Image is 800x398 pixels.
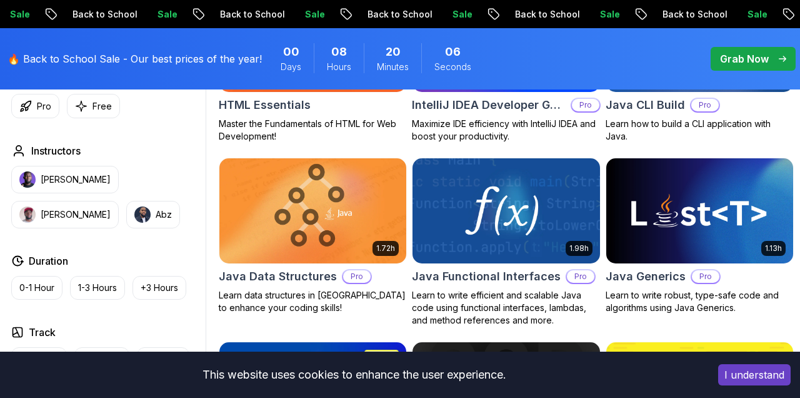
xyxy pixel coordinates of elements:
[569,243,589,253] p: 1.98h
[19,282,54,294] p: 0-1 Hour
[29,253,68,268] h2: Duration
[7,51,262,66] p: 🔥 Back to School Sale - Our best prices of the year!
[126,201,180,228] button: instructor imgAbz
[31,143,81,158] h2: Instructors
[219,118,407,143] p: Master the Fundamentals of HTML for Web Development!
[718,364,791,385] button: Accept cookies
[134,207,151,223] img: instructor img
[606,158,793,263] img: Java Generics card
[377,61,409,73] span: Minutes
[376,243,395,253] p: 1.72h
[491,8,531,21] p: Sale
[259,8,344,21] p: Back to School
[572,99,599,111] p: Pro
[219,96,311,114] h2: HTML Essentials
[11,166,119,193] button: instructor img[PERSON_NAME]
[37,100,51,113] p: Pro
[412,118,600,143] p: Maximize IDE efficiency with IntelliJ IDEA and boost your productivity.
[219,268,337,285] h2: Java Data Structures
[9,361,699,389] div: This website uses cookies to enhance the user experience.
[283,43,299,61] span: 0 Days
[701,8,786,21] p: Back to School
[132,276,186,300] button: +3 Hours
[141,282,178,294] p: +3 Hours
[765,243,782,253] p: 1.13h
[720,51,769,66] p: Grab Now
[49,8,89,21] p: Sale
[41,173,111,186] p: [PERSON_NAME]
[41,208,111,221] p: [PERSON_NAME]
[11,94,59,118] button: Pro
[281,61,301,73] span: Days
[137,347,189,371] button: Dev Ops
[29,325,56,340] h2: Track
[445,43,461,61] span: 6 Seconds
[156,208,172,221] p: Abz
[406,8,491,21] p: Back to School
[344,8,384,21] p: Sale
[412,268,561,285] h2: Java Functional Interfaces
[78,282,117,294] p: 1-3 Hours
[412,158,600,326] a: Java Functional Interfaces card1.98hJava Functional InterfacesProLearn to write efficient and sca...
[92,100,112,113] p: Free
[331,43,347,61] span: 8 Hours
[606,96,685,114] h2: Java CLI Build
[606,268,686,285] h2: Java Generics
[70,276,125,300] button: 1-3 Hours
[386,43,401,61] span: 20 Minutes
[67,94,120,118] button: Free
[412,96,565,114] h2: IntelliJ IDEA Developer Guide
[606,158,794,314] a: Java Generics card1.13hJava GenericsProLearn to write robust, type-safe code and algorithms using...
[412,289,600,327] p: Learn to write efficient and scalable Java code using functional interfaces, lambdas, and method ...
[606,118,794,143] p: Learn how to build a CLI application with Java.
[74,347,129,371] button: Back End
[327,61,351,73] span: Hours
[219,289,407,314] p: Learn data structures in [GEOGRAPHIC_DATA] to enhance your coding skills!
[606,289,794,314] p: Learn to write robust, type-safe code and algorithms using Java Generics.
[19,171,36,188] img: instructor img
[19,207,36,223] img: instructor img
[11,201,119,228] button: instructor img[PERSON_NAME]
[219,158,406,263] img: Java Data Structures card
[639,8,679,21] p: Sale
[11,276,62,300] button: 0-1 Hour
[434,61,471,73] span: Seconds
[567,270,594,283] p: Pro
[11,347,67,371] button: Front End
[196,8,236,21] p: Sale
[343,270,371,283] p: Pro
[219,158,407,314] a: Java Data Structures card1.72hJava Data StructuresProLearn data structures in [GEOGRAPHIC_DATA] t...
[408,156,604,266] img: Java Functional Interfaces card
[692,270,719,283] p: Pro
[554,8,639,21] p: Back to School
[691,99,719,111] p: Pro
[111,8,196,21] p: Back to School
